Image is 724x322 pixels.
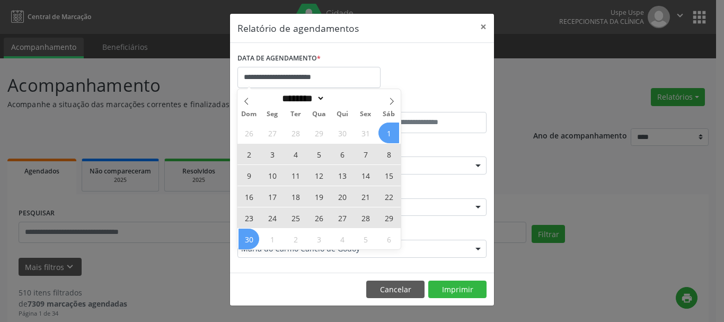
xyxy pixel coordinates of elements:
[284,111,307,118] span: Ter
[308,207,329,228] span: Novembro 26, 2025
[239,165,259,186] span: Novembro 9, 2025
[262,123,282,143] span: Outubro 27, 2025
[308,186,329,207] span: Novembro 19, 2025
[366,281,425,299] button: Cancelar
[285,229,306,249] span: Dezembro 2, 2025
[355,207,376,228] span: Novembro 28, 2025
[378,144,399,164] span: Novembro 8, 2025
[261,111,284,118] span: Seg
[285,123,306,143] span: Outubro 28, 2025
[239,207,259,228] span: Novembro 23, 2025
[285,207,306,228] span: Novembro 25, 2025
[332,186,352,207] span: Novembro 20, 2025
[239,186,259,207] span: Novembro 16, 2025
[355,229,376,249] span: Dezembro 5, 2025
[354,111,377,118] span: Sex
[378,165,399,186] span: Novembro 15, 2025
[237,50,321,67] label: DATA DE AGENDAMENTO
[308,123,329,143] span: Outubro 29, 2025
[355,186,376,207] span: Novembro 21, 2025
[473,14,494,40] button: Close
[377,111,401,118] span: Sáb
[355,144,376,164] span: Novembro 7, 2025
[308,165,329,186] span: Novembro 12, 2025
[307,111,331,118] span: Qua
[308,229,329,249] span: Dezembro 3, 2025
[378,186,399,207] span: Novembro 22, 2025
[262,186,282,207] span: Novembro 17, 2025
[332,207,352,228] span: Novembro 27, 2025
[239,123,259,143] span: Outubro 26, 2025
[332,229,352,249] span: Dezembro 4, 2025
[365,95,487,112] label: ATÉ
[262,144,282,164] span: Novembro 3, 2025
[332,144,352,164] span: Novembro 6, 2025
[355,165,376,186] span: Novembro 14, 2025
[237,21,359,35] h5: Relatório de agendamentos
[378,207,399,228] span: Novembro 29, 2025
[278,93,325,104] select: Month
[239,229,259,249] span: Novembro 30, 2025
[332,123,352,143] span: Outubro 30, 2025
[378,229,399,249] span: Dezembro 6, 2025
[239,144,259,164] span: Novembro 2, 2025
[262,229,282,249] span: Dezembro 1, 2025
[262,165,282,186] span: Novembro 10, 2025
[308,144,329,164] span: Novembro 5, 2025
[325,93,360,104] input: Year
[285,165,306,186] span: Novembro 11, 2025
[262,207,282,228] span: Novembro 24, 2025
[355,123,376,143] span: Outubro 31, 2025
[332,165,352,186] span: Novembro 13, 2025
[428,281,487,299] button: Imprimir
[378,123,399,143] span: Novembro 1, 2025
[331,111,354,118] span: Qui
[285,144,306,164] span: Novembro 4, 2025
[237,111,261,118] span: Dom
[285,186,306,207] span: Novembro 18, 2025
